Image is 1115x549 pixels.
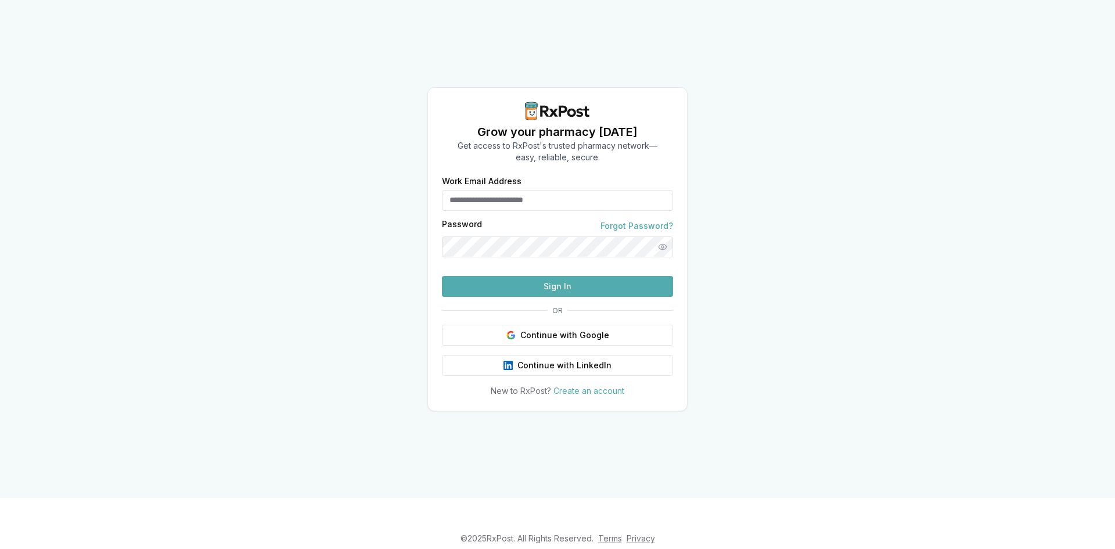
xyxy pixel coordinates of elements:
span: New to RxPost? [491,386,551,396]
button: Show password [652,236,673,257]
img: LinkedIn [503,361,513,370]
label: Password [442,220,482,232]
img: Google [506,331,516,340]
span: OR [548,306,567,315]
label: Work Email Address [442,177,673,185]
a: Terms [598,533,622,543]
p: Get access to RxPost's trusted pharmacy network— easy, reliable, secure. [458,140,657,163]
button: Continue with LinkedIn [442,355,673,376]
a: Forgot Password? [600,220,673,232]
h1: Grow your pharmacy [DATE] [458,124,657,140]
button: Sign In [442,276,673,297]
a: Create an account [553,386,624,396]
button: Continue with Google [442,325,673,346]
a: Privacy [627,533,655,543]
img: RxPost Logo [520,102,595,120]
